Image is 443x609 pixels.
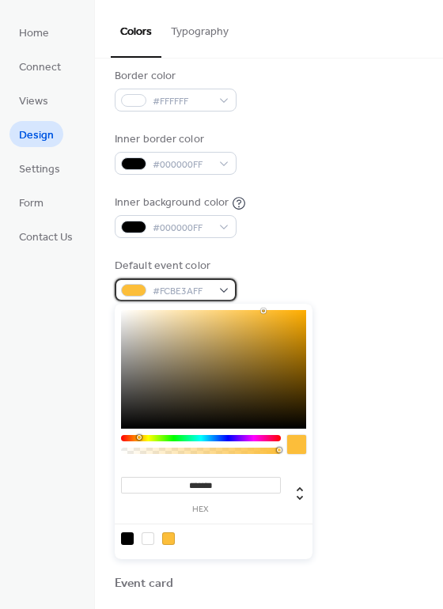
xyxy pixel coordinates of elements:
div: Event card [115,576,173,592]
div: Inner background color [115,195,229,211]
div: Border color [115,68,233,85]
span: #000000FF [153,157,211,173]
span: #FFFFFF [153,93,211,110]
span: Design [19,127,54,144]
div: rgb(255, 255, 255) [142,532,154,545]
div: Inner border color [115,131,233,148]
div: rgb(0, 0, 0) [121,532,134,545]
a: Settings [9,155,70,181]
span: Home [19,25,49,42]
span: #000000FF [153,220,211,236]
span: Connect [19,59,61,76]
a: Form [9,189,53,215]
a: Home [9,19,59,45]
span: Form [19,195,44,212]
div: rgb(252, 190, 58) [162,532,175,545]
span: #FCBE3AFF [153,283,211,300]
a: Connect [9,53,70,79]
label: hex [121,505,281,514]
span: Views [19,93,48,110]
a: Contact Us [9,223,82,249]
a: Design [9,121,63,147]
span: Settings [19,161,60,178]
span: Contact Us [19,229,73,246]
div: Default event color [115,258,233,274]
a: Views [9,87,58,113]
